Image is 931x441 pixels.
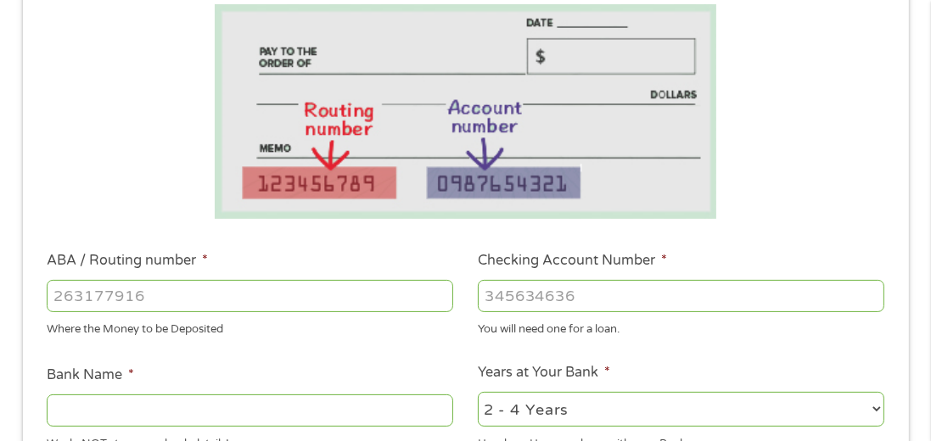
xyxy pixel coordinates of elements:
[478,315,884,338] div: You will need one for a loan.
[478,280,884,312] input: 345634636
[215,4,717,219] img: Routing number location
[47,366,134,384] label: Bank Name
[478,364,610,382] label: Years at Your Bank
[47,280,453,312] input: 263177916
[478,252,667,270] label: Checking Account Number
[47,252,208,270] label: ABA / Routing number
[47,315,453,338] div: Where the Money to be Deposited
